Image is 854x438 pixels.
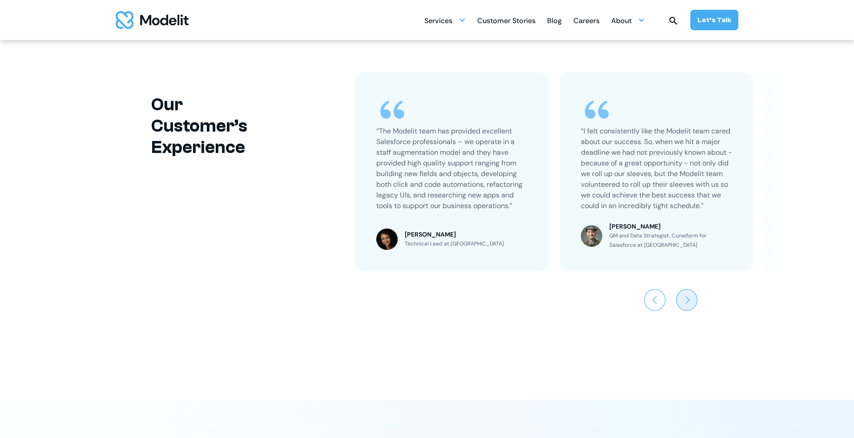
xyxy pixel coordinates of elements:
[424,12,466,29] div: Services
[355,72,549,272] div: 1 / 3
[116,11,189,29] a: home
[644,289,665,310] div: Previous slide
[151,94,247,158] h2: Our Customer’s Experience
[581,126,732,211] p: “I felt consistently like the Modelit team cared about our success. So, when we hit a major deadl...
[611,12,645,29] div: About
[611,13,632,30] div: About
[697,15,731,25] div: Let’s Talk
[424,13,452,30] div: Services
[376,126,528,211] p: “The Modelit team has provided excellent Salesforce professionals – we operate in a staff augment...
[676,289,697,310] div: Next slide
[547,12,562,29] a: Blog
[477,13,536,30] div: Customer Stories
[405,239,504,249] div: Technical Lead at [GEOGRAPHIC_DATA]
[405,230,504,239] div: [PERSON_NAME]
[477,12,536,29] a: Customer Stories
[573,13,600,30] div: Careers
[609,222,732,231] div: [PERSON_NAME]
[573,12,600,29] a: Careers
[547,13,562,30] div: Blog
[609,231,732,250] div: GM and Data Strategist, Cuneiform for Salesforce at [GEOGRAPHIC_DATA]
[560,72,753,272] div: 2 / 3
[581,94,613,126] img: quote icon
[116,11,189,29] img: modelit logo
[690,10,738,30] a: Let’s Talk
[376,94,408,126] img: quote icon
